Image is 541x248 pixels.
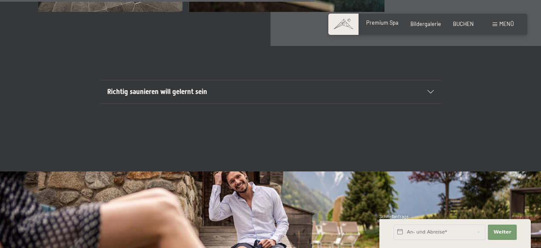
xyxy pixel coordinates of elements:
[107,88,207,96] span: Richtig saunieren will gelernt sein
[488,225,517,240] button: Weiter
[499,20,514,27] span: Menü
[493,229,511,236] span: Weiter
[410,20,441,27] a: Bildergalerie
[453,20,474,27] a: BUCHEN
[379,214,409,219] span: Schnellanfrage
[366,19,399,26] a: Premium Spa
